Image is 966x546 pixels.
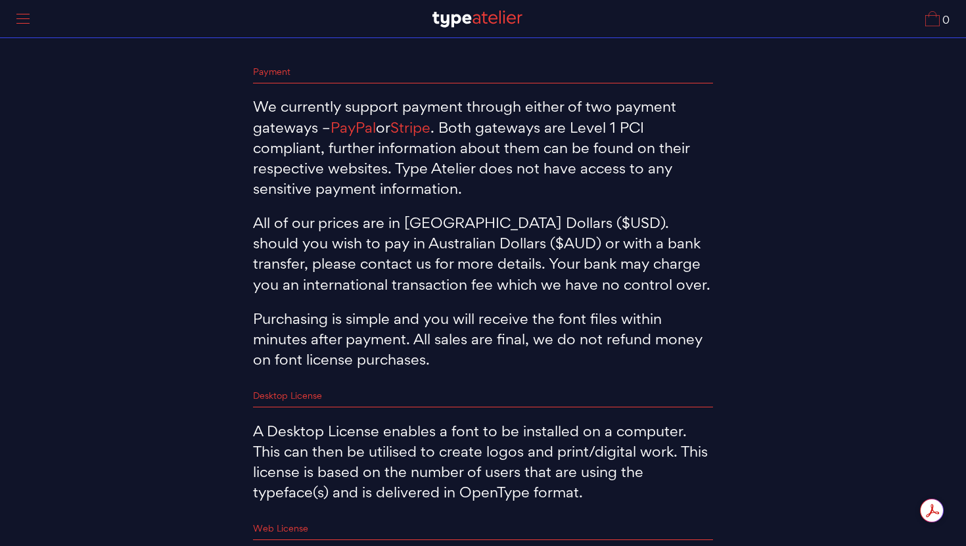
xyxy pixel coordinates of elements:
[925,11,950,26] a: 0
[253,309,713,371] p: Purchasing is simple and you will receive the font files within minutes after payment. All sales ...
[331,118,376,139] a: PayPal
[253,66,713,83] h2: Payment
[253,97,713,199] p: We currently support payment through either of two payment gateways – or . Both gateways are Leve...
[432,11,522,28] img: TA_Logo.svg
[253,522,713,540] h2: Web License
[390,118,430,139] a: Stripe
[253,213,713,295] p: All of our prices are in [GEOGRAPHIC_DATA] Dollars ($USD). should you wish to pay in Australian D...
[253,390,713,407] h2: Desktop License
[253,421,713,503] p: A Desktop License enables a font to be installed on a computer. This can then be utilised to crea...
[940,15,950,26] span: 0
[925,11,940,26] img: Cart_Icon.svg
